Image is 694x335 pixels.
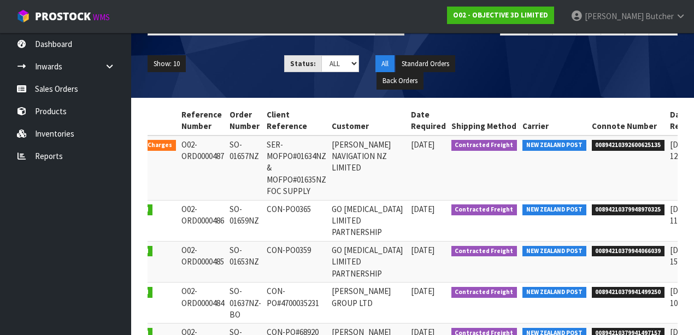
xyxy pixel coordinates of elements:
[592,287,665,298] span: 00894210379941499250
[453,10,548,20] strong: O02 - OBJECTIVE 3D LIMITED
[451,287,517,298] span: Contracted Freight
[411,286,434,296] span: [DATE]
[411,245,434,255] span: [DATE]
[16,9,30,23] img: cube-alt.png
[408,106,449,136] th: Date Required
[451,140,517,151] span: Contracted Freight
[179,200,227,241] td: O02-ORD0000486
[329,106,408,136] th: Customer
[411,139,434,150] span: [DATE]
[227,136,264,201] td: SO-01657NZ
[179,241,227,282] td: O02-ORD0000485
[520,106,589,136] th: Carrier
[522,287,586,298] span: NEW ZEALAND POST
[179,106,227,136] th: Reference Number
[522,246,586,257] span: NEW ZEALAND POST
[377,72,424,90] button: Back Orders
[451,204,517,215] span: Contracted Freight
[148,55,186,73] button: Show: 10
[411,204,434,214] span: [DATE]
[592,246,665,257] span: 00894210379944066039
[264,106,329,136] th: Client Reference
[396,55,455,73] button: Standard Orders
[585,11,644,21] span: [PERSON_NAME]
[449,106,520,136] th: Shipping Method
[227,200,264,241] td: SO-01659NZ
[329,241,408,282] td: GO [MEDICAL_DATA] LIMITED PARTNERSHIP
[375,55,395,73] button: All
[589,106,668,136] th: Connote Number
[592,204,665,215] span: 00894210379948970325
[264,200,329,241] td: CON-PO0365
[451,246,517,257] span: Contracted Freight
[290,59,316,68] strong: Status:
[227,241,264,282] td: SO-01653NZ
[264,136,329,201] td: SER- MOFPO#01634NZ & MOFPO#01635NZ FOC SUPPLY
[645,11,674,21] span: Butcher
[264,241,329,282] td: CON-PO0359
[227,106,264,136] th: Order Number
[329,200,408,241] td: GO [MEDICAL_DATA] LIMITED PARTNERSHIP
[522,140,586,151] span: NEW ZEALAND POST
[179,283,227,324] td: O02-ORD0000484
[93,12,110,22] small: WMS
[35,9,91,23] span: ProStock
[592,140,665,151] span: 00894210392600625135
[522,204,586,215] span: NEW ZEALAND POST
[227,283,264,324] td: SO-01637NZ-BO
[264,283,329,324] td: CON-PO#4700035231
[329,136,408,201] td: [PERSON_NAME] NAVIGATION NZ LIMITED
[179,136,227,201] td: O02-ORD0000487
[329,283,408,324] td: [PERSON_NAME] GROUP LTD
